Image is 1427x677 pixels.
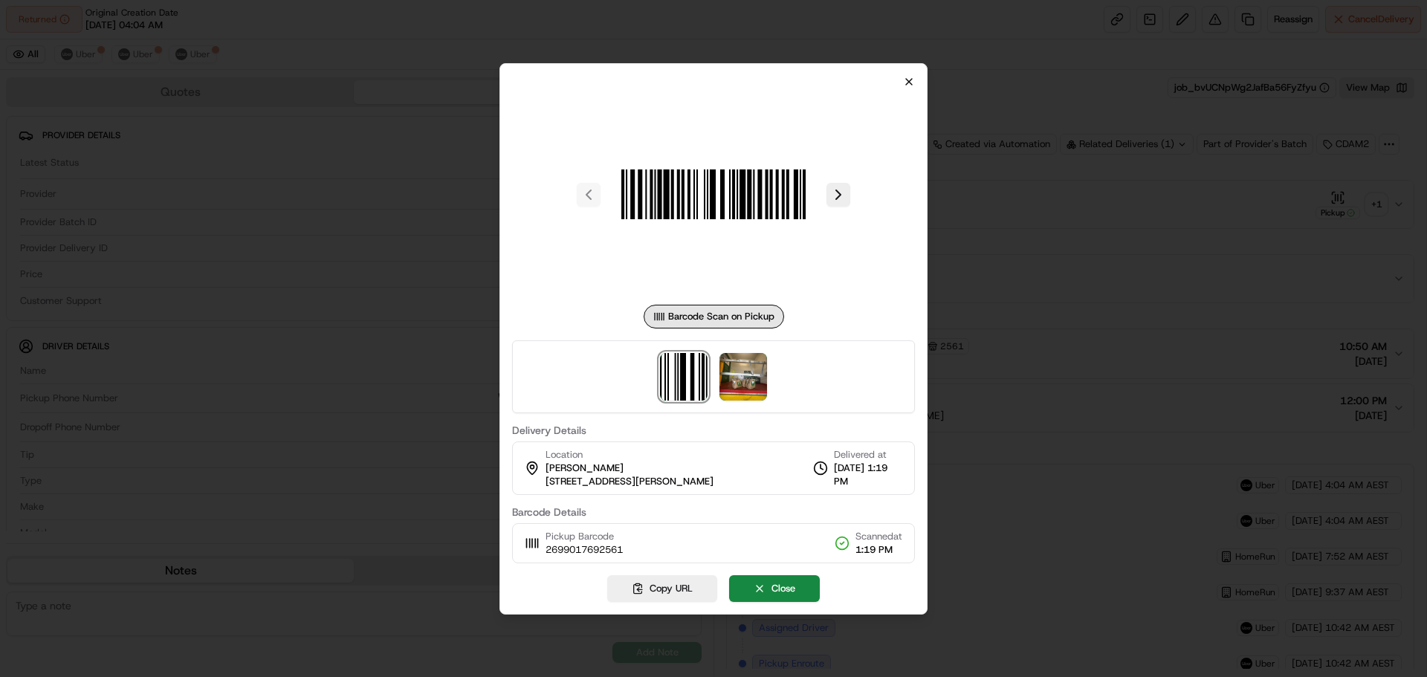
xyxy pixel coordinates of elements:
[546,448,583,461] span: Location
[855,530,902,543] span: Scanned at
[644,305,784,328] div: Barcode Scan on Pickup
[855,543,902,557] span: 1:19 PM
[834,461,902,488] span: [DATE] 1:19 PM
[512,507,915,517] label: Barcode Details
[834,448,902,461] span: Delivered at
[546,461,624,475] span: [PERSON_NAME]
[729,575,820,602] button: Close
[607,575,717,602] button: Copy URL
[606,88,821,302] img: barcode_scan_on_pickup image
[546,530,623,543] span: Pickup Barcode
[546,475,713,488] span: [STREET_ADDRESS][PERSON_NAME]
[546,543,623,557] span: 2699017692561
[660,353,708,401] img: barcode_scan_on_pickup image
[719,353,767,401] img: photo_proof_of_delivery image
[512,425,915,435] label: Delivery Details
